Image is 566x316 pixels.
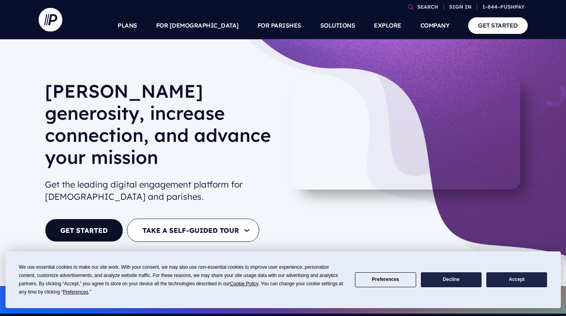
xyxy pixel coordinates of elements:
div: We use essential cookies to make our site work. With your consent, we may also use non-essential ... [19,263,346,296]
a: FOR PARISHES [258,12,301,39]
a: COMPANY [420,12,450,39]
button: Decline [421,272,482,288]
a: EXPLORE [374,12,402,39]
a: PLANS [118,12,137,39]
a: FOR [DEMOGRAPHIC_DATA] [156,12,239,39]
span: Cookie Policy [230,281,258,286]
h1: [PERSON_NAME] generosity, increase connection, and advance your mission [45,80,277,175]
button: Preferences [355,272,416,288]
div: Cookie Consent Prompt [6,251,561,308]
button: Accept [486,272,547,288]
a: SOLUTIONS [320,12,355,39]
a: GET STARTED [45,219,123,242]
button: TAKE A SELF-GUIDED TOUR [127,219,259,242]
a: GET STARTED [468,17,528,33]
h2: Get the leading digital engagement platform for [DEMOGRAPHIC_DATA] and parishes. [45,175,277,206]
span: Preferences [63,289,88,295]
